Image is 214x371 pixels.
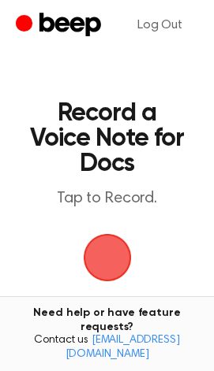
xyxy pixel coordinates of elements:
[66,335,180,360] a: [EMAIL_ADDRESS][DOMAIN_NAME]
[28,101,186,176] h1: Record a Voice Note for Docs
[9,334,205,362] span: Contact us
[84,234,131,281] img: Beep Logo
[122,6,198,44] a: Log Out
[28,189,186,209] p: Tap to Record.
[16,10,105,41] a: Beep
